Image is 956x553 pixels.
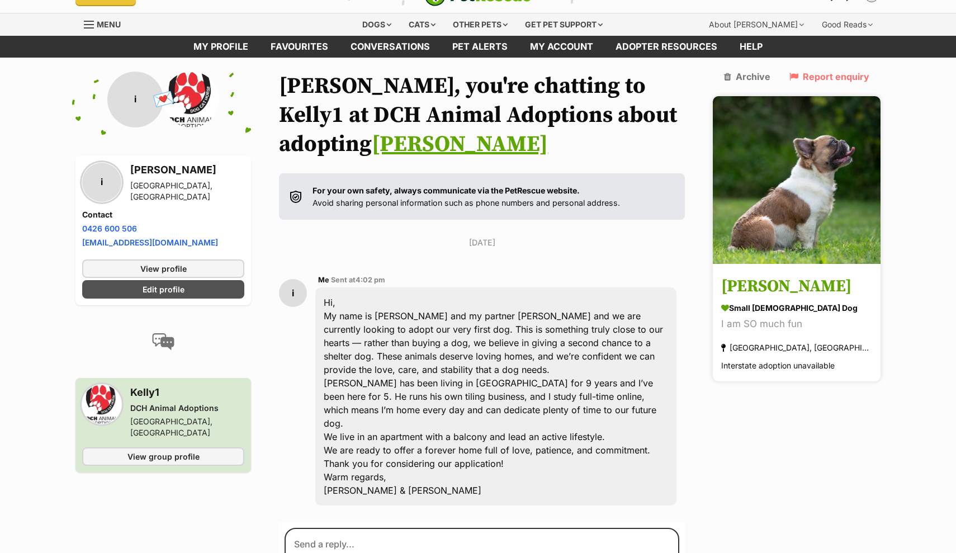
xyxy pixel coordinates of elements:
span: Interstate adoption unavailable [721,361,835,370]
a: Adopter resources [604,36,728,58]
strong: For your own safety, always communicate via the PetRescue website. [313,186,580,195]
a: conversations [339,36,441,58]
span: View group profile [127,451,200,462]
a: View profile [82,259,244,278]
a: 0426 600 506 [82,224,137,233]
h1: [PERSON_NAME], you're chatting to Kelly1 at DCH Animal Adoptions about adopting [279,72,685,159]
span: 4:02 pm [356,276,385,284]
div: DCH Animal Adoptions [130,403,244,414]
a: [PERSON_NAME] small [DEMOGRAPHIC_DATA] Dog I am SO much fun [GEOGRAPHIC_DATA], [GEOGRAPHIC_DATA] ... [713,266,881,381]
a: Menu [84,13,129,34]
img: DCH Animal Adoptions profile pic [163,72,219,127]
a: View group profile [82,447,244,466]
img: Woody [713,96,881,264]
a: Help [728,36,774,58]
div: About [PERSON_NAME] [701,13,812,36]
div: i [107,72,163,127]
div: Other pets [445,13,515,36]
a: Favourites [259,36,339,58]
a: [PERSON_NAME] [372,130,548,158]
div: Good Reads [814,13,881,36]
div: [GEOGRAPHIC_DATA], [GEOGRAPHIC_DATA] [130,416,244,438]
p: Avoid sharing personal information such as phone numbers and personal address. [313,185,620,209]
span: View profile [140,263,187,275]
span: Edit profile [143,283,184,295]
a: Edit profile [82,280,244,299]
a: Pet alerts [441,36,519,58]
span: Menu [97,20,121,29]
div: i [82,163,121,202]
a: Report enquiry [789,72,869,82]
a: My profile [182,36,259,58]
div: Hi, My name is [PERSON_NAME] and my partner [PERSON_NAME] and we are currently looking to adopt o... [315,287,676,505]
img: DCH Animal Adoptions profile pic [82,385,121,424]
div: Dogs [354,13,399,36]
span: Sent at [331,276,385,284]
div: Cats [401,13,443,36]
span: Me [318,276,329,284]
img: conversation-icon-4a6f8262b818ee0b60e3300018af0b2d0b884aa5de6e9bcb8d3d4eeb1a70a7c4.svg [152,333,174,350]
h3: Kelly1 [130,385,244,400]
div: i [279,279,307,307]
a: [EMAIL_ADDRESS][DOMAIN_NAME] [82,238,218,247]
div: [GEOGRAPHIC_DATA], [GEOGRAPHIC_DATA] [130,180,244,202]
div: small [DEMOGRAPHIC_DATA] Dog [721,302,872,314]
h3: [PERSON_NAME] [130,162,244,178]
div: I am SO much fun [721,316,872,332]
p: [DATE] [279,237,685,248]
div: Get pet support [517,13,610,36]
a: My account [519,36,604,58]
div: [GEOGRAPHIC_DATA], [GEOGRAPHIC_DATA] [721,340,872,355]
span: 💌 [151,87,176,111]
a: Archive [724,72,770,82]
h3: [PERSON_NAME] [721,274,872,299]
h4: Contact [82,209,244,220]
